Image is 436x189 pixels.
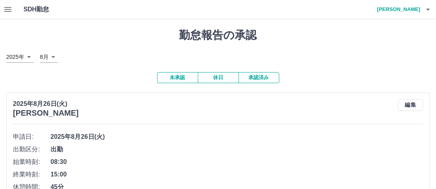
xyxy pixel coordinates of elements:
div: 2025年 [6,51,34,63]
p: 2025年8月26日(火) [13,99,79,109]
h1: 勤怠報告の承認 [6,29,430,42]
span: 08:30 [51,157,423,167]
button: 編集 [398,99,423,111]
span: 15:00 [51,170,423,179]
button: 休日 [198,72,239,83]
button: 承認済み [239,72,279,83]
span: 2025年8月26日(火) [51,132,423,142]
span: 申請日: [13,132,51,142]
span: 出勤 [51,145,423,154]
span: 始業時刻: [13,157,51,167]
h3: [PERSON_NAME] [13,109,79,118]
button: 未承認 [157,72,198,83]
span: 出勤区分: [13,145,51,154]
div: 8月 [40,51,58,63]
span: 終業時刻: [13,170,51,179]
